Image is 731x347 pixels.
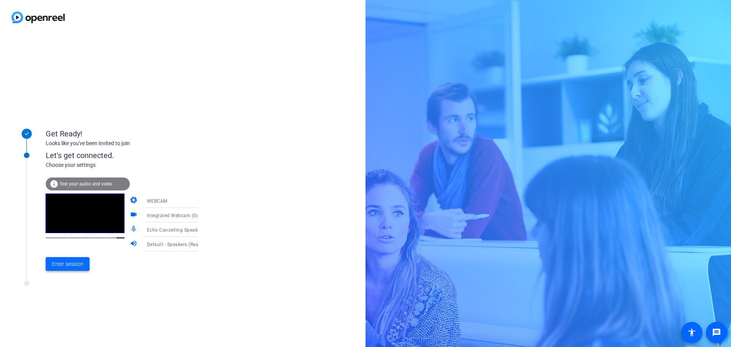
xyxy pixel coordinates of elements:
div: Get Ready! [46,128,198,139]
span: Echo Cancelling Speakerphone (Jabra SPEAK 410 USB) [147,227,271,233]
div: Let's get connected. [46,150,214,161]
div: Looks like you've been invited to join [46,139,198,147]
div: Choose your settings [46,161,214,169]
span: Default - Speakers (Realtek(R) Audio) [147,241,229,247]
span: Integrated Webcam (0c45:674c) [147,212,219,218]
mat-icon: message [712,328,721,337]
span: Test your audio and video [59,181,112,187]
button: Enter session [46,257,89,271]
mat-icon: accessibility [687,328,696,337]
mat-icon: info [49,179,59,189]
span: Enter session [52,260,83,268]
mat-icon: camera [130,196,139,205]
span: WEBCAM [147,198,168,204]
mat-icon: videocam [130,211,139,220]
mat-icon: volume_up [130,240,139,249]
mat-icon: mic_none [130,225,139,234]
